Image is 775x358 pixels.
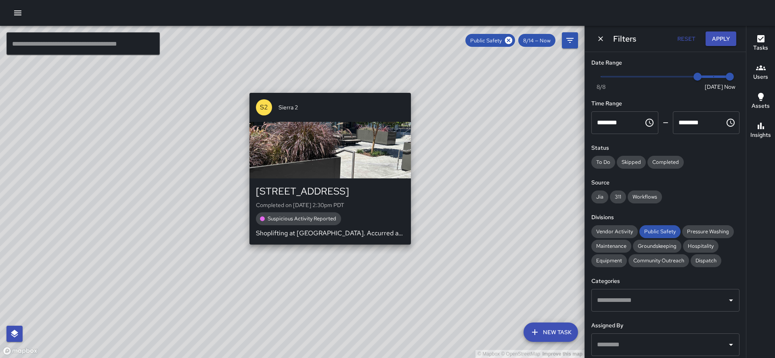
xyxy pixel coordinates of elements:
h6: Categories [591,277,739,286]
span: Workflows [628,193,662,200]
span: Community Outreach [628,257,689,264]
h6: Tasks [753,44,768,52]
button: Insights [746,116,775,145]
h6: Filters [613,32,636,45]
span: Maintenance [591,243,631,249]
h6: Status [591,144,739,153]
h6: Assigned By [591,321,739,330]
div: Equipment [591,254,627,267]
div: 311 [610,191,626,203]
button: Users [746,58,775,87]
div: Dispatch [691,254,721,267]
h6: Assets [752,102,770,111]
span: 8/14 — Now [518,37,555,44]
div: [STREET_ADDRESS] [256,185,404,198]
button: Choose time, selected time is 12:00 AM [641,115,658,131]
span: Vendor Activity [591,228,638,235]
span: 8/8 [597,83,605,91]
button: Tasks [746,29,775,58]
button: Reset [673,31,699,46]
div: Skipped [617,156,646,169]
span: Hospitality [683,243,718,249]
span: To Do [591,159,615,165]
div: To Do [591,156,615,169]
h6: Source [591,178,739,187]
p: S2 [260,103,268,112]
span: Now [724,83,735,91]
span: Equipment [591,257,627,264]
div: Community Outreach [628,254,689,267]
button: Filters [562,32,578,48]
span: Sierra 2 [279,103,404,111]
span: Pressure Washing [682,228,734,235]
span: Dispatch [691,257,721,264]
div: Groundskeeping [633,240,681,253]
button: S2Sierra 2[STREET_ADDRESS]Completed on [DATE] 2:30pm PDTSuspicious Activity ReportedShoplifting a... [249,93,411,245]
span: Public Safety [465,37,507,44]
div: Public Safety [639,225,681,238]
div: Hospitality [683,240,718,253]
div: Completed [647,156,684,169]
button: Apply [706,31,736,46]
span: Skipped [617,159,646,165]
button: Dismiss [595,33,607,45]
div: Pressure Washing [682,225,734,238]
span: Public Safety [639,228,681,235]
div: Public Safety [465,34,515,47]
button: Open [725,339,737,350]
button: Choose time, selected time is 11:59 PM [723,115,739,131]
h6: Divisions [591,213,739,222]
span: Jia [591,193,608,200]
p: Completed on [DATE] 2:30pm PDT [256,201,404,209]
h6: Date Range [591,59,739,67]
button: Open [725,295,737,306]
h6: Time Range [591,99,739,108]
button: New Task [524,322,578,342]
div: Maintenance [591,240,631,253]
h6: Insights [750,131,771,140]
span: Groundskeeping [633,243,681,249]
span: Completed [647,159,684,165]
button: Assets [746,87,775,116]
span: [DATE] [705,83,723,91]
div: Vendor Activity [591,225,638,238]
h6: Users [753,73,768,82]
span: 311 [610,193,626,200]
p: Shoplifting at [GEOGRAPHIC_DATA]. Accurred approximately 1300 hours. According to OPD report from... [256,228,404,238]
div: Jia [591,191,608,203]
div: Workflows [628,191,662,203]
span: Suspicious Activity Reported [263,215,341,222]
